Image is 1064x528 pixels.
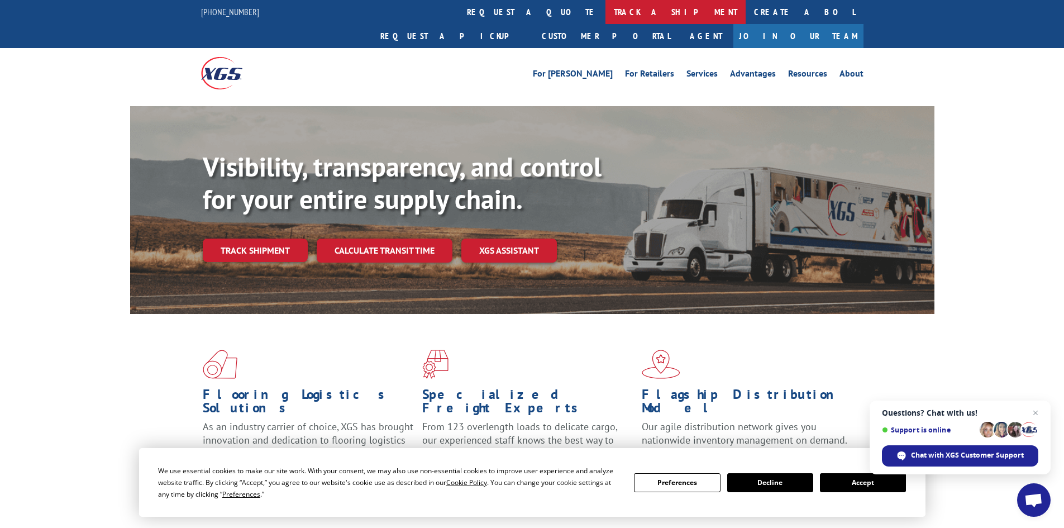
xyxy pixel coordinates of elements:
[733,24,863,48] a: Join Our Team
[446,478,487,487] span: Cookie Policy
[203,239,308,262] a: Track shipment
[882,426,976,434] span: Support is online
[422,420,633,470] p: From 123 overlength loads to delicate cargo, our experienced staff knows the best way to move you...
[882,445,1038,467] div: Chat with XGS Customer Support
[461,239,557,263] a: XGS ASSISTANT
[533,24,679,48] a: Customer Portal
[203,388,414,420] h1: Flooring Logistics Solutions
[839,69,863,82] a: About
[1029,406,1042,420] span: Close chat
[634,473,720,492] button: Preferences
[533,69,613,82] a: For [PERSON_NAME]
[1017,483,1051,517] div: Open chat
[317,239,452,263] a: Calculate transit time
[820,473,906,492] button: Accept
[372,24,533,48] a: Request a pickup
[642,388,853,420] h1: Flagship Distribution Model
[911,450,1024,460] span: Chat with XGS Customer Support
[625,69,674,82] a: For Retailers
[642,420,847,446] span: Our agile distribution network gives you nationwide inventory management on demand.
[201,6,259,17] a: [PHONE_NUMBER]
[882,408,1038,417] span: Questions? Chat with us!
[203,350,237,379] img: xgs-icon-total-supply-chain-intelligence-red
[686,69,718,82] a: Services
[642,350,680,379] img: xgs-icon-flagship-distribution-model-red
[222,489,260,499] span: Preferences
[730,69,776,82] a: Advantages
[139,448,925,517] div: Cookie Consent Prompt
[422,350,448,379] img: xgs-icon-focused-on-flooring-red
[203,149,602,216] b: Visibility, transparency, and control for your entire supply chain.
[203,420,413,460] span: As an industry carrier of choice, XGS has brought innovation and dedication to flooring logistics...
[158,465,621,500] div: We use essential cookies to make our site work. With your consent, we may also use non-essential ...
[679,24,733,48] a: Agent
[788,69,827,82] a: Resources
[422,388,633,420] h1: Specialized Freight Experts
[727,473,813,492] button: Decline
